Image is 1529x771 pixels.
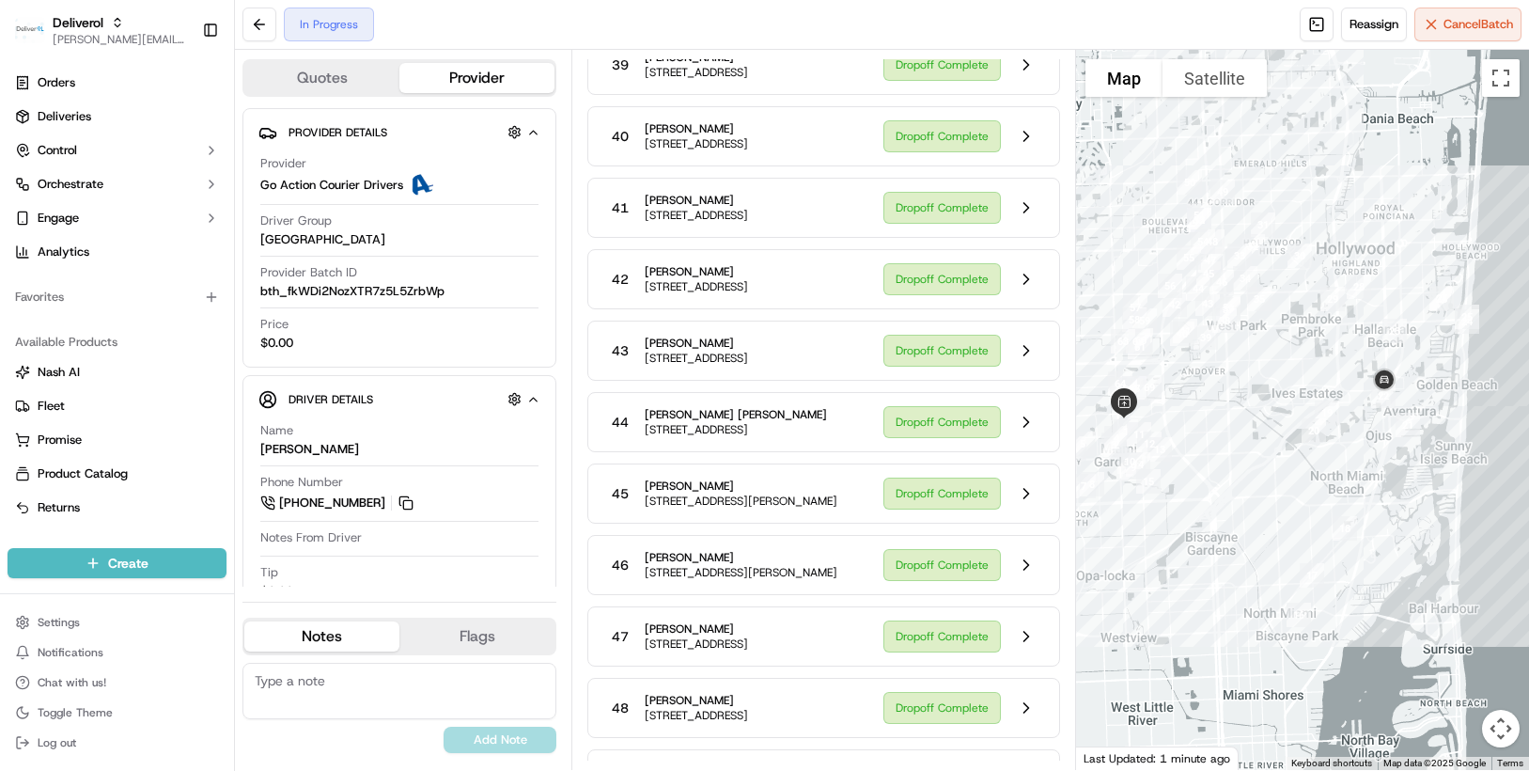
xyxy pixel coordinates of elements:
span: 43 [612,341,629,360]
img: Nash [19,19,56,56]
button: Map camera controls [1482,710,1520,747]
span: [PERSON_NAME] [PERSON_NAME] [645,407,827,422]
div: 27 [1422,278,1461,318]
p: Welcome 👋 [19,75,342,105]
span: Settings [38,615,80,630]
span: Provider Batch ID [260,264,357,281]
span: Provider [260,155,306,172]
span: Name [260,422,293,439]
div: 19 [1307,393,1347,433]
span: Driver Details [289,392,373,407]
span: [STREET_ADDRESS] [645,351,748,366]
a: Product Catalog [15,465,219,482]
span: [PERSON_NAME] [645,336,748,351]
span: Create [108,554,148,573]
span: Product Catalog [38,465,128,482]
div: 54 [1183,222,1223,261]
span: Orders [38,74,75,91]
a: Deliveries [8,102,226,132]
span: [DATE] [166,342,205,357]
button: See all [291,241,342,263]
img: Google [1081,746,1143,770]
button: Driver Details [258,384,540,415]
img: 9188753566659_6852d8bf1fb38e338040_72.png [39,180,73,213]
div: 14 [1118,445,1158,484]
a: Fleet [15,398,219,415]
div: 65 [1102,370,1142,409]
div: 33 [1220,236,1259,275]
span: [PERSON_NAME] [58,342,152,357]
div: 31 [1243,205,1283,244]
button: Flags [399,622,554,652]
button: Quotes [244,63,399,93]
a: Nash AI [15,364,219,381]
span: Notifications [38,645,103,660]
a: 💻API Documentation [151,413,309,447]
span: [PERSON_NAME] [645,264,748,279]
div: 4 [1097,418,1136,458]
div: 60 [1121,321,1161,360]
span: [PERSON_NAME] [645,121,748,136]
div: 68 [1115,369,1154,408]
span: Driver Group [260,212,332,229]
button: Toggle fullscreen view [1482,59,1520,97]
span: Cancel Batch [1443,16,1513,33]
button: Settings [8,609,226,636]
div: 34 [1225,259,1265,298]
span: [PERSON_NAME] [645,622,748,637]
span: [DATE] [166,291,205,307]
span: 46 [612,556,629,574]
span: 45 [612,484,629,503]
span: Toggle Theme [38,705,113,720]
span: [GEOGRAPHIC_DATA] [260,231,385,248]
span: [STREET_ADDRESS][PERSON_NAME] [645,565,837,580]
div: 18 [1325,509,1365,548]
div: 5 [1063,424,1102,464]
input: Got a question? Start typing here... [49,121,338,141]
div: 11 [1119,415,1159,454]
a: Terms (opens in new tab) [1497,758,1523,768]
div: 69 [1130,368,1169,407]
span: 44 [612,413,629,432]
span: Phone Number [260,474,343,491]
div: 58 [1115,300,1154,339]
button: Provider [399,63,554,93]
img: ActionCourier.png [411,174,433,197]
div: 13 [1140,430,1179,469]
button: Log out [8,730,226,756]
div: 41 [1165,311,1205,351]
div: 17 [1292,556,1332,595]
span: Nash AI [38,364,80,381]
span: [PERSON_NAME] [645,693,748,708]
button: Chat with us! [8,669,226,696]
div: 21 [1388,405,1428,445]
button: Create [8,548,226,578]
a: Powered byPylon [133,465,227,480]
button: Control [8,135,226,165]
span: Price [260,316,289,333]
a: Returns [15,499,219,516]
button: Show satellite imagery [1162,59,1267,97]
button: Show street map [1085,59,1162,97]
button: CancelBatch [1414,8,1521,41]
button: Product Catalog [8,459,226,489]
span: [STREET_ADDRESS] [645,637,748,652]
div: Start new chat [85,180,308,198]
img: Chris Sexton [19,274,49,304]
span: Promise [38,432,82,448]
span: $0.00 [260,335,293,352]
a: Analytics [8,237,226,267]
span: Deliverol [53,13,103,32]
span: Knowledge Base [38,420,144,439]
div: 64 [1100,364,1140,403]
button: Toggle Theme [8,700,226,726]
button: Provider Details [258,117,540,148]
div: Available Products [8,327,226,357]
div: 12 [1130,424,1169,464]
button: [PERSON_NAME][EMAIL_ADDRESS][PERSON_NAME][DOMAIN_NAME] [53,32,187,47]
button: Nash AI [8,357,226,387]
span: • [156,291,163,307]
span: Log out [38,735,76,750]
span: Analytics [38,244,89,260]
span: [PHONE_NUMBER] [279,495,385,511]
